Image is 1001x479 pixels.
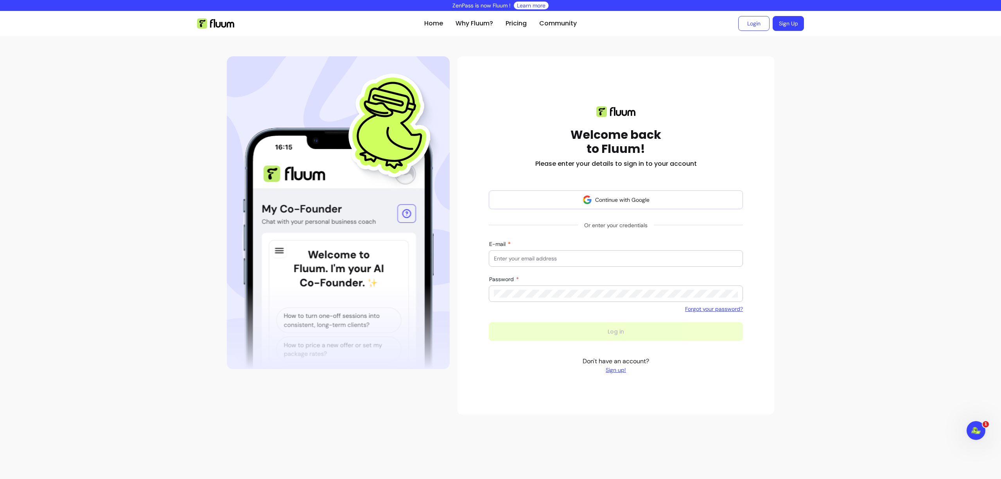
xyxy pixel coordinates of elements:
[424,19,443,28] a: Home
[489,276,515,283] span: Password
[489,190,743,209] button: Continue with Google
[578,218,654,232] span: Or enter your credentials
[570,128,661,156] h1: Welcome back to Fluum!
[506,19,527,28] a: Pricing
[456,19,493,28] a: Why Fluum?
[583,366,649,374] a: Sign up!
[197,18,234,29] img: Fluum Logo
[967,421,985,440] iframe: Intercom live chat
[596,106,635,117] img: Fluum logo
[535,159,697,169] h2: Please enter your details to sign in to your account
[983,421,989,427] span: 1
[452,2,511,9] p: ZenPass is now Fluum !
[773,16,804,31] a: Sign Up
[685,305,743,313] a: Forgot your password?
[583,357,649,374] p: Don't have an account?
[517,2,545,9] a: Learn more
[489,240,507,248] span: E-mail
[738,16,770,31] a: Login
[583,195,592,205] img: avatar
[539,19,577,28] a: Community
[494,290,738,298] input: Password
[494,255,738,262] input: E-mail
